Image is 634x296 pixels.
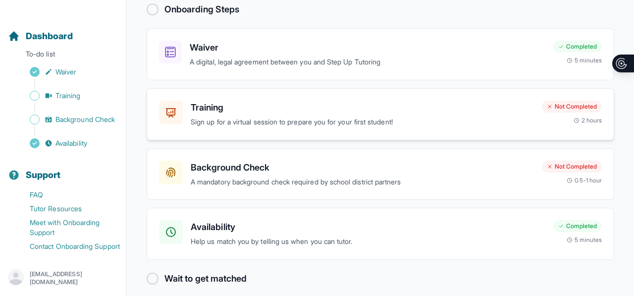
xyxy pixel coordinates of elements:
[8,269,118,287] button: [EMAIL_ADDRESS][DOMAIN_NAME]
[542,101,602,113] div: Not Completed
[8,65,126,79] a: Waiver
[567,57,602,64] div: 5 minutes
[4,49,122,63] p: To-do list
[55,67,76,77] span: Waiver
[26,168,61,182] span: Support
[4,152,122,186] button: Support
[191,236,545,247] p: Help us match you by telling us when you can tutor.
[147,28,614,80] a: WaiverA digital, legal agreement between you and Step Up TutoringCompleted5 minutes
[55,115,115,124] span: Background Check
[147,208,614,260] a: AvailabilityHelp us match you by telling us when you can tutor.Completed5 minutes
[567,236,602,244] div: 5 minutes
[147,88,614,140] a: TrainingSign up for a virtual session to prepare you for your first student!Not Completed2 hours
[542,161,602,173] div: Not Completed
[191,161,534,175] h3: Background Check
[147,148,614,200] a: Background CheckA mandatory background check required by school district partnersNot Completed0.5...
[191,220,545,234] h3: Availability
[191,177,534,188] p: A mandatory background check required by school district partners
[4,13,122,47] button: Dashboard
[8,29,73,43] a: Dashboard
[8,216,126,239] a: Meet with Onboarding Support
[553,41,602,53] div: Completed
[8,202,126,216] a: Tutor Resources
[190,41,545,55] h3: Waiver
[8,89,126,103] a: Training
[55,91,81,101] span: Training
[164,2,239,16] h2: Onboarding Steps
[8,113,126,126] a: Background Check
[164,272,247,286] h2: Wait to get matched
[191,101,534,115] h3: Training
[8,188,126,202] a: FAQ
[8,136,126,150] a: Availability
[574,117,602,124] div: 2 hours
[26,29,73,43] span: Dashboard
[190,57,545,68] p: A digital, legal agreement between you and Step Up Tutoring
[553,220,602,232] div: Completed
[8,239,126,253] a: Contact Onboarding Support
[55,138,87,148] span: Availability
[567,177,602,184] div: 0.5-1 hour
[30,270,118,286] p: [EMAIL_ADDRESS][DOMAIN_NAME]
[191,117,534,128] p: Sign up for a virtual session to prepare you for your first student!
